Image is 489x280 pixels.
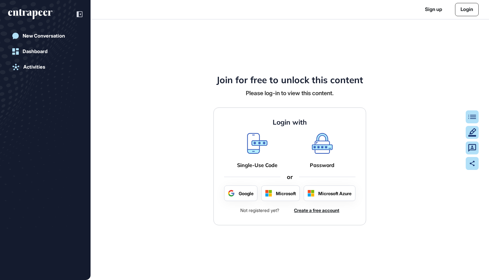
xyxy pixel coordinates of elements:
a: Single-Use Code [237,162,277,168]
div: entrapeer-logo [8,9,52,19]
div: Dashboard [23,49,48,54]
div: New Conversation [23,33,65,39]
div: or [280,174,299,181]
a: Create a free account [294,207,339,214]
div: Not registered yet? [240,206,279,214]
h4: Join for free to unlock this content [216,74,363,85]
h4: Login with [273,118,307,126]
a: Sign up [425,6,442,13]
div: Activities [23,64,45,70]
div: Please log-in to view this content. [246,89,334,97]
a: Password [310,162,334,168]
a: Login [455,3,479,16]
